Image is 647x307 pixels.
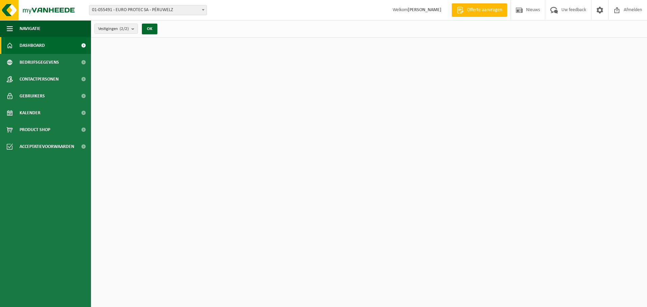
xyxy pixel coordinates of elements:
a: Offerte aanvragen [452,3,507,17]
span: Navigatie [20,20,40,37]
span: Vestigingen [98,24,129,34]
span: Offerte aanvragen [465,7,504,13]
span: Bedrijfsgegevens [20,54,59,71]
span: Gebruikers [20,88,45,104]
button: Vestigingen(2/2) [94,24,138,34]
count: (2/2) [120,27,129,31]
span: Kalender [20,104,40,121]
span: 01-055491 - EURO PROTEC SA - PÉRUWELZ [89,5,207,15]
strong: [PERSON_NAME] [408,7,441,12]
span: Acceptatievoorwaarden [20,138,74,155]
span: Product Shop [20,121,50,138]
button: OK [142,24,157,34]
span: Dashboard [20,37,45,54]
span: Contactpersonen [20,71,59,88]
